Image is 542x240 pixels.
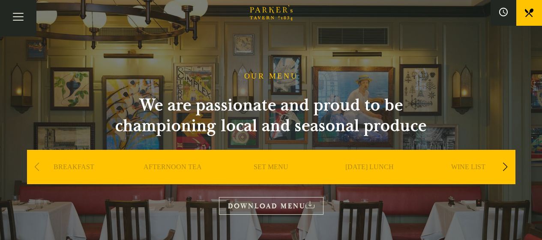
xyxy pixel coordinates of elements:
div: Next slide [500,158,511,176]
div: Previous slide [31,158,43,176]
h2: We are passionate and proud to be championing local and seasonal produce [100,95,443,136]
a: AFTERNOON TEA [144,163,202,197]
a: [DATE] LUNCH [345,163,394,197]
div: 1 / 9 [27,150,121,210]
h1: OUR MENU [244,72,298,81]
div: 4 / 9 [323,150,417,210]
a: DOWNLOAD MENU [219,197,323,215]
div: 2 / 9 [126,150,220,210]
a: BREAKFAST [54,163,94,197]
div: 3 / 9 [224,150,318,210]
a: WINE LIST [451,163,485,197]
a: SET MENU [254,163,288,197]
div: 5 / 9 [421,150,515,210]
